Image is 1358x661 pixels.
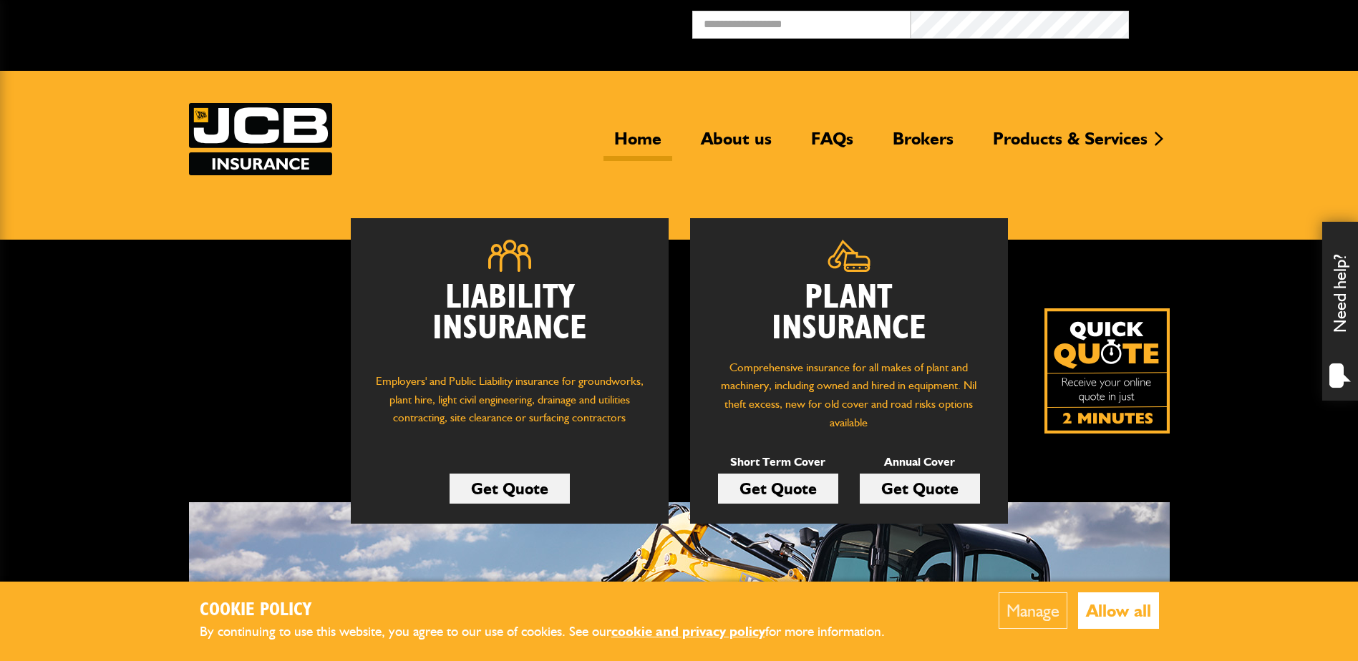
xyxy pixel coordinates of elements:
[189,103,332,175] img: JCB Insurance Services logo
[372,372,647,441] p: Employers' and Public Liability insurance for groundworks, plant hire, light civil engineering, d...
[603,128,672,161] a: Home
[718,453,838,471] p: Short Term Cover
[1129,11,1347,33] button: Broker Login
[800,128,864,161] a: FAQs
[712,283,986,344] h2: Plant Insurance
[372,283,647,358] h2: Liability Insurance
[690,128,782,161] a: About us
[450,474,570,504] a: Get Quote
[860,474,980,504] a: Get Quote
[860,453,980,471] p: Annual Cover
[1322,222,1358,401] div: Need help?
[189,103,332,175] a: JCB Insurance Services
[611,623,765,640] a: cookie and privacy policy
[200,621,908,643] p: By continuing to use this website, you agree to our use of cookies. See our for more information.
[712,358,986,431] p: Comprehensive insurance for all makes of plant and machinery, including owned and hired in equipm...
[1044,308,1170,434] a: Get your insurance quote isn just 2-minutes
[718,474,838,504] a: Get Quote
[200,599,908,622] h2: Cookie Policy
[982,128,1158,161] a: Products & Services
[1044,308,1170,434] img: Quick Quote
[1078,592,1159,629] button: Allow all
[999,592,1067,629] button: Manage
[882,128,964,161] a: Brokers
